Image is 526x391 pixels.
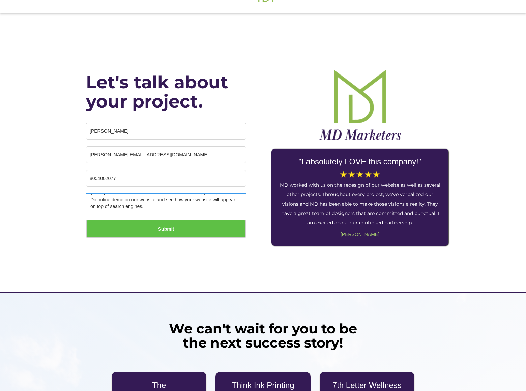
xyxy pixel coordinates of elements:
[280,157,440,167] h1: "I absolutely LOVE this company!"
[224,380,302,390] h1: Think Ink Printing
[86,123,246,140] input: Name
[86,123,246,238] form: Email Form
[280,180,440,228] p: MD worked with us on the redesign of our website as well as several other projects. Throughout ev...
[328,380,406,390] h1: 7th Letter Wellness
[86,72,246,111] h1: Let's talk about your project.
[86,170,246,187] input: Phone Number
[280,231,440,238] div: [PERSON_NAME]
[86,220,246,238] input: Submit
[86,146,246,163] input: Email Address
[169,320,357,351] strong: We can't wait for you to be the next success story!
